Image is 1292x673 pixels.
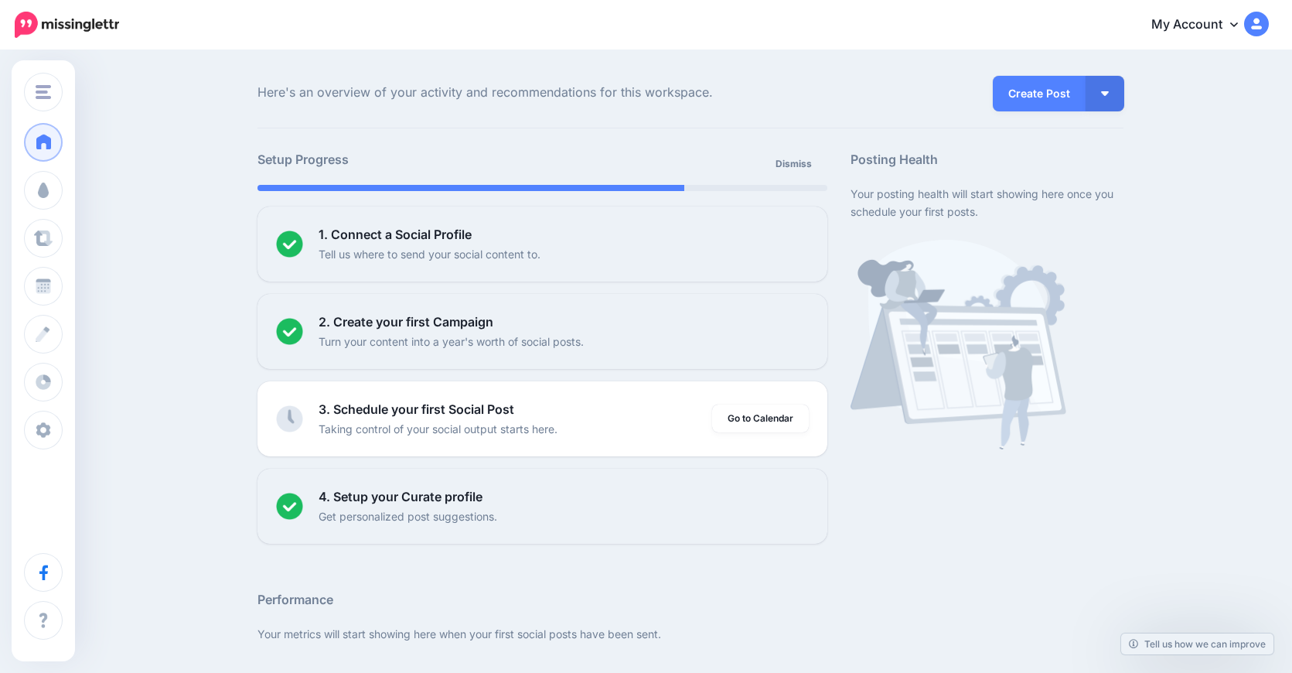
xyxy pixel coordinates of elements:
[15,12,119,38] img: Missinglettr
[257,83,827,103] span: Here's an overview of your activity and recommendations for this workspace.
[851,185,1123,220] p: Your posting health will start showing here once you schedule your first posts.
[276,493,303,520] img: checked-circle.png
[319,401,514,417] b: 3. Schedule your first Social Post
[1101,91,1109,96] img: arrow-down-white.png
[851,150,1123,169] h5: Posting Health
[257,590,1123,610] h5: Performance
[276,231,303,258] img: checked-circle.png
[36,85,51,99] img: menu.png
[319,314,493,330] b: 2. Create your first Campaign
[257,625,1123,643] p: Your metrics will start showing here when your first social posts have been sent.
[851,240,1066,449] img: calendar-waiting.png
[766,150,821,178] a: Dismiss
[1121,634,1273,654] a: Tell us how we can improve
[319,489,482,504] b: 4. Setup your Curate profile
[319,245,540,263] p: Tell us where to send your social content to.
[712,405,809,432] a: Go to Calendar
[257,150,542,169] h5: Setup Progress
[319,420,557,438] p: Taking control of your social output starts here.
[276,318,303,345] img: checked-circle.png
[319,507,497,525] p: Get personalized post suggestions.
[276,405,303,432] img: clock-grey.png
[1136,6,1269,44] a: My Account
[993,76,1086,111] a: Create Post
[319,333,584,350] p: Turn your content into a year's worth of social posts.
[319,227,472,242] b: 1. Connect a Social Profile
